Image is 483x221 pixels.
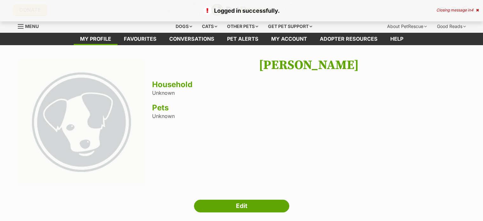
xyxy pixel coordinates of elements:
div: Cats [198,20,222,33]
div: Get pet support [264,20,317,33]
div: About PetRescue [383,20,431,33]
div: Other pets [223,20,263,33]
a: Adopter resources [313,33,384,45]
h3: Pets [152,103,466,112]
h1: [PERSON_NAME] [152,58,466,73]
a: Edit [194,200,289,212]
div: Dogs [171,20,197,33]
a: Help [384,33,410,45]
a: conversations [163,33,221,45]
a: My profile [74,33,117,45]
div: Good Reads [433,20,470,33]
a: Pet alerts [221,33,265,45]
img: large_default-f37c3b2ddc539b7721ffdbd4c88987add89f2ef0fd77a71d0d44a6cf3104916e.png [18,58,145,186]
a: Menu [18,20,43,31]
div: Unknown Unknown [152,58,466,187]
span: Menu [25,24,39,29]
h3: Household [152,80,466,89]
a: Favourites [117,33,163,45]
a: My account [265,33,313,45]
